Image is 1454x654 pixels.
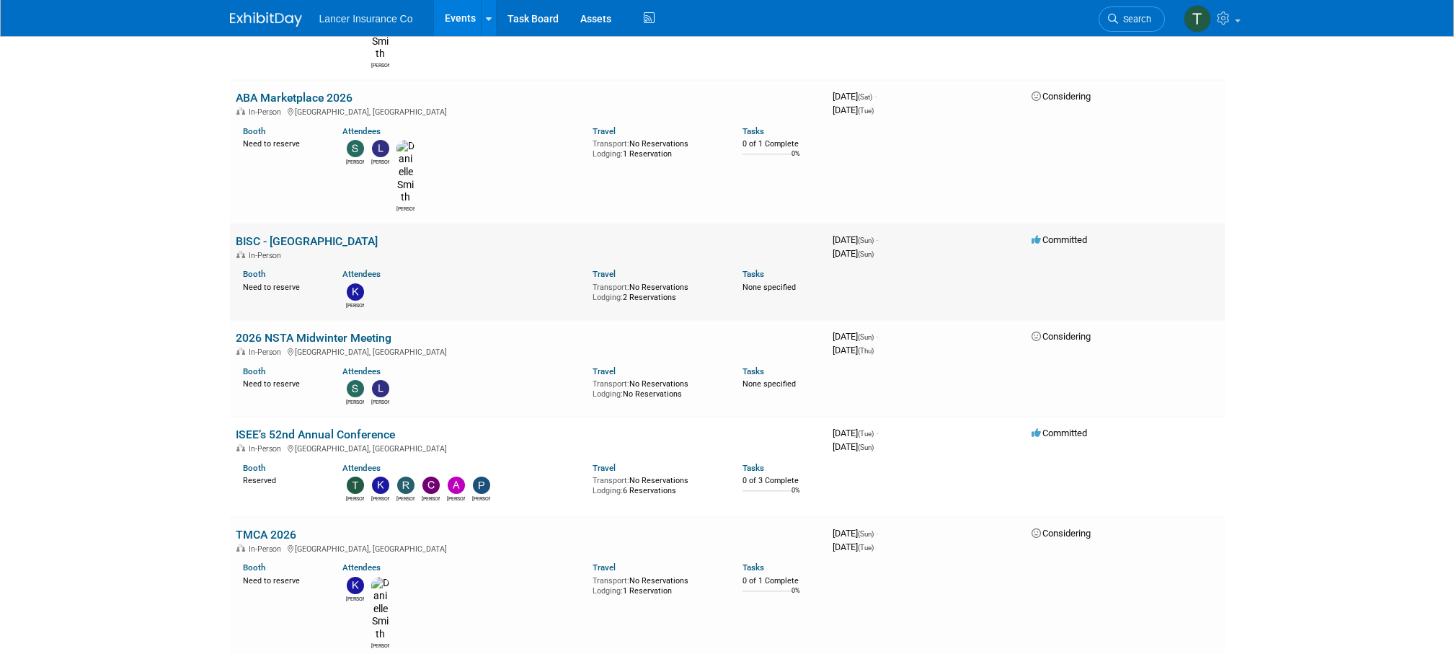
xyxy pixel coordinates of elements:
img: Kimberlee Bissegger [347,577,364,594]
div: Kim Castle [371,494,389,503]
img: Charline Pollard [422,477,440,494]
a: Attendees [342,463,381,473]
span: Transport: [593,476,629,485]
div: Need to reserve [243,136,322,149]
span: In-Person [249,251,285,260]
div: Leslie Neverson-Drake [371,157,389,166]
div: Timm Flannigan [346,494,364,503]
a: Attendees [342,562,381,573]
div: Andy Miller [447,494,465,503]
span: Lodging: [593,149,623,159]
a: Attendees [342,269,381,279]
div: [GEOGRAPHIC_DATA], [GEOGRAPHIC_DATA] [236,442,821,454]
a: Travel [593,562,616,573]
span: In-Person [249,544,285,554]
div: Leslie Neverson-Drake [371,397,389,406]
a: TMCA 2026 [236,528,296,542]
div: Need to reserve [243,376,322,389]
a: Booth [243,126,265,136]
span: (Sat) [858,93,872,101]
img: In-Person Event [236,444,245,451]
a: Travel [593,126,616,136]
span: (Sun) [858,333,874,341]
span: - [876,234,878,245]
span: Lancer Insurance Co [319,13,413,25]
img: In-Person Event [236,544,245,552]
a: Tasks [742,366,764,376]
div: 0 of 3 Complete [742,476,821,486]
span: None specified [742,379,796,389]
span: [DATE] [833,528,878,539]
img: Timm Flannigan [347,477,364,494]
span: (Tue) [858,107,874,115]
span: (Sun) [858,443,874,451]
span: [DATE] [833,441,874,452]
img: Leslie Neverson-Drake [372,380,389,397]
a: Booth [243,269,265,279]
img: Steven O'Shea [347,380,364,397]
div: Need to reserve [243,280,322,293]
span: (Sun) [858,237,874,244]
a: Booth [243,463,265,473]
span: Considering [1032,331,1091,342]
a: Travel [593,366,616,376]
span: [DATE] [833,248,874,259]
span: In-Person [249,107,285,117]
span: (Tue) [858,430,874,438]
span: [DATE] [833,331,878,342]
img: In-Person Event [236,107,245,115]
span: - [876,428,878,438]
img: Steven O'Shea [347,140,364,157]
div: 0 of 1 Complete [742,576,821,586]
div: Steven O'Shea [346,397,364,406]
span: [DATE] [833,234,878,245]
a: Search [1099,6,1165,32]
img: Kim Castle [372,477,389,494]
div: Need to reserve [243,573,322,586]
a: Travel [593,269,616,279]
span: [DATE] [833,105,874,115]
a: Attendees [342,366,381,376]
div: No Reservations 1 Reservation [593,573,721,596]
img: ExhibitDay [230,12,302,27]
div: No Reservations 2 Reservations [593,280,721,302]
a: Tasks [742,463,764,473]
div: 0 of 1 Complete [742,139,821,149]
div: Paul Downing [472,494,490,503]
span: Search [1118,14,1151,25]
span: Transport: [593,379,629,389]
a: Tasks [742,126,764,136]
img: Danielle Smith [396,140,415,204]
img: Andy Miller [448,477,465,494]
a: 2026 NSTA Midwinter Meeting [236,331,391,345]
img: In-Person Event [236,348,245,355]
span: Lodging: [593,486,623,495]
span: Considering [1032,91,1091,102]
div: [GEOGRAPHIC_DATA], [GEOGRAPHIC_DATA] [236,345,821,357]
span: In-Person [249,444,285,454]
img: Paul Downing [473,477,490,494]
span: (Tue) [858,544,874,552]
span: [DATE] [833,345,874,355]
span: Lodging: [593,389,623,399]
a: Travel [593,463,616,473]
div: [GEOGRAPHIC_DATA], [GEOGRAPHIC_DATA] [236,542,821,554]
span: [DATE] [833,91,877,102]
div: No Reservations No Reservations [593,376,721,399]
div: No Reservations 6 Reservations [593,473,721,495]
a: Tasks [742,562,764,573]
div: No Reservations 1 Reservation [593,136,721,159]
div: Danielle Smith [371,641,389,650]
span: Transport: [593,576,629,585]
div: [GEOGRAPHIC_DATA], [GEOGRAPHIC_DATA] [236,105,821,117]
span: Lodging: [593,586,623,596]
a: ABA Marketplace 2026 [236,91,353,105]
span: (Sun) [858,250,874,258]
a: Attendees [342,126,381,136]
span: Transport: [593,283,629,292]
span: - [876,331,878,342]
a: Tasks [742,269,764,279]
span: (Thu) [858,347,874,355]
span: Considering [1032,528,1091,539]
a: ISEE’s 52nd Annual Conference [236,428,395,441]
